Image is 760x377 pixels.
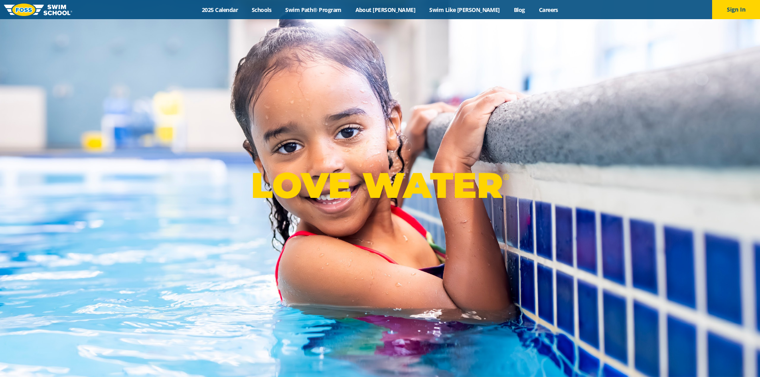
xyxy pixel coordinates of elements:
p: LOVE WATER [251,164,509,207]
a: Swim Path® Program [278,6,348,14]
a: 2025 Calendar [195,6,245,14]
a: Blog [507,6,532,14]
img: FOSS Swim School Logo [4,4,72,16]
a: Careers [532,6,565,14]
a: About [PERSON_NAME] [348,6,422,14]
a: Swim Like [PERSON_NAME] [422,6,507,14]
sup: ® [503,172,509,182]
a: Schools [245,6,278,14]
